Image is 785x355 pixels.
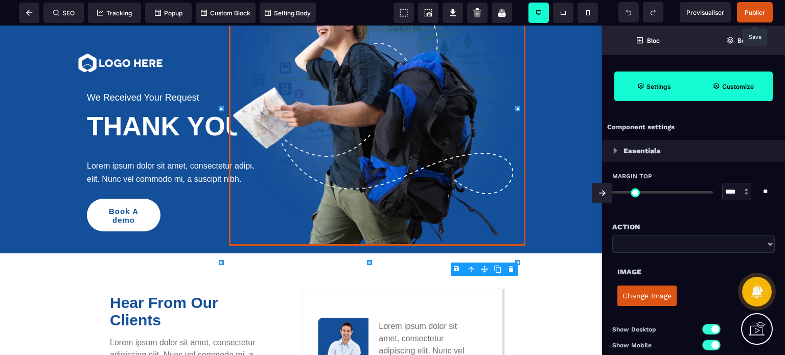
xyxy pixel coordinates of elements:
[602,26,694,55] span: Open Blocks
[53,9,75,17] span: SEO
[77,28,164,46] img: 32d94483d601401e52e7a0475d996ae2_tmpk_h7u9up_(1).png
[602,117,785,137] div: Component settings
[617,286,677,306] button: Change Image
[87,134,281,160] div: Lorem ipsum dolor sit amet, consectetur adipiscing elit. Nunc vel commodo mi, a suscipit nibh.
[647,37,660,44] strong: Bloc
[617,266,770,278] div: Image
[680,2,731,22] span: Preview
[87,173,160,206] button: Book A demo
[110,269,262,303] div: Hear From Our Clients
[612,340,694,350] p: Show Mobile
[612,324,694,335] p: Show Desktop
[155,9,182,17] span: Popup
[722,83,754,90] strong: Customize
[624,145,661,157] p: Essentials
[694,26,785,55] span: Open Layer Manager
[201,9,250,17] span: Custom Block
[87,67,281,78] div: We Received Your Request
[418,3,438,23] span: Screenshot
[613,148,617,154] img: loading
[612,172,652,180] span: Margin Top
[737,37,752,44] strong: Body
[614,72,694,101] span: Settings
[745,9,765,16] span: Publier
[87,85,281,116] div: THANK YOU!
[694,72,773,101] span: Open Style Manager
[97,9,132,17] span: Tracking
[647,83,671,90] strong: Settings
[265,9,311,17] span: Setting Body
[612,221,775,233] div: Action
[686,9,724,16] span: Previsualiser
[394,3,414,23] span: View components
